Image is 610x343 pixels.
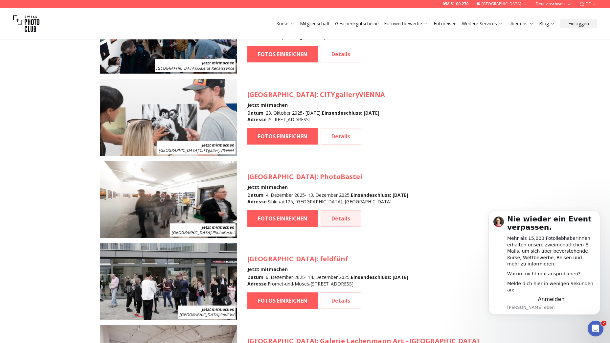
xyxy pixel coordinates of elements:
[321,128,361,145] a: Details
[100,161,237,238] img: SPC Photo Awards Zürich: Dezember 2025
[159,148,234,153] span: : CITYgalleryVIENNA
[321,292,361,309] a: Details
[351,274,408,280] b: Einsendeschluss : [DATE]
[247,192,263,198] b: Datum
[247,90,385,99] h3: : CITYgalleryVIENNA
[479,207,610,325] iframe: Intercom notifications Nachricht
[560,19,597,28] button: Einloggen
[462,20,503,27] a: Weitere Services
[247,192,408,205] div: : 4. Dezember 2025 - 13. Dezember 2025 , : Sihlquai 125, [GEOGRAPHIC_DATA], [GEOGRAPHIC_DATA]
[202,224,234,230] b: Jetzt mitmachen
[202,142,234,148] b: Jetzt mitmachen
[247,172,408,181] h3: : PhotoBastei
[300,20,330,27] a: Mitgliedschaft
[247,110,385,123] div: : 23. Oktober 2025 - [DATE] , : [STREET_ADDRESS]
[335,20,379,27] a: Geschenkgutscheine
[159,148,198,153] span: [GEOGRAPHIC_DATA]
[601,321,606,326] span: 2
[588,321,603,336] iframe: Intercom live chat
[247,184,408,191] h4: Jetzt mitmachen
[247,116,267,123] b: Adresse
[321,46,361,62] a: Details
[321,210,361,227] a: Details
[171,230,211,235] span: [GEOGRAPHIC_DATA]
[247,90,317,99] span: [GEOGRAPHIC_DATA]
[179,312,219,317] span: [GEOGRAPHIC_DATA]
[100,243,237,320] img: SPC Photo Awards BERLIN Dezember 2025
[322,110,379,116] b: Einsendeschluss : [DATE]
[247,274,408,287] div: : 6. Dezember 2025 - 14. Dezember 2025 , : Fromet-und-Moses-[STREET_ADDRESS]
[274,19,297,28] button: Kurse
[247,128,318,145] a: FOTOS EINREICHEN
[247,266,408,273] h4: Jetzt mitmachen
[179,312,234,317] span: : feldfünf
[276,20,295,27] a: Kurse
[171,230,234,235] span: : PhotoBastei
[442,1,468,7] a: 058 51 00 270
[297,19,332,28] button: Mitgliedschaft
[247,254,408,263] h3: : feldfünf
[332,19,381,28] button: Geschenkgutscheine
[247,281,267,287] b: Adresse
[156,65,196,71] span: [GEOGRAPHIC_DATA]
[247,274,263,280] b: Datum
[247,292,318,309] a: FOTOS EINREICHEN
[247,198,267,205] b: Adresse
[508,20,534,27] a: Über uns
[459,19,506,28] button: Weitere Services
[539,20,555,27] a: Blog
[247,210,318,227] a: FOTOS EINREICHEN
[100,79,237,156] img: SPC Photo Awards WIEN Oktober 2025
[431,19,459,28] button: Fotoreisen
[247,46,318,62] a: FOTOS EINREICHEN
[536,19,558,28] button: Blog
[434,20,457,27] a: Fotoreisen
[381,19,431,28] button: Fotowettbewerbe
[247,254,317,263] span: [GEOGRAPHIC_DATA]
[384,20,428,27] a: Fotowettbewerbe
[202,60,234,66] b: Jetzt mitmachen
[247,172,317,181] span: [GEOGRAPHIC_DATA]
[247,110,263,116] b: Datum
[13,11,39,37] img: Swiss photo club
[247,102,385,108] h4: Jetzt mitmachen
[506,19,536,28] button: Über uns
[156,65,234,71] span: : Galerie Renaissance
[202,307,234,312] b: Jetzt mitmachen
[351,192,408,198] b: Einsendeschluss : [DATE]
